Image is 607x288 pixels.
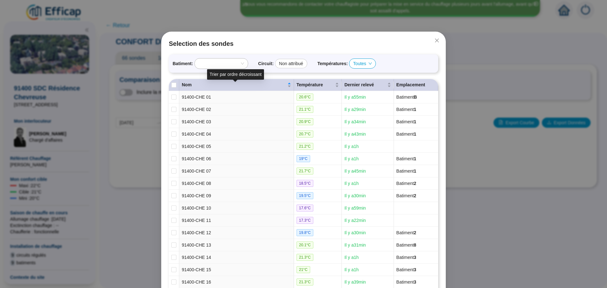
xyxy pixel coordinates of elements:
[414,181,416,186] span: 2
[297,143,313,150] span: 21.2 °C
[396,230,416,235] span: Batiment
[179,103,294,116] td: 91400-CHE 02
[294,79,342,91] th: Température
[179,202,294,214] td: 91400-CHE 10
[297,118,313,125] span: 20.9 °C
[344,132,366,137] span: Il y a 43 min
[297,229,313,236] span: 19.8 °C
[344,95,366,100] span: Il y a 55 min
[297,131,313,138] span: 20.7 °C
[179,239,294,251] td: 91400-CHE 13
[344,107,366,112] span: Il y a 29 min
[344,119,366,124] span: Il y a 34 min
[414,255,416,260] span: 3
[297,279,313,285] span: 21.3 °C
[179,190,294,202] td: 91400-CHE 09
[344,144,359,149] span: Il y a 1 h
[179,91,294,103] td: 91400-CHE 01
[179,214,294,227] td: 91400-CHE 11
[414,193,416,198] span: 2
[414,156,416,161] span: 1
[179,251,294,264] td: 91400-CHE 14
[297,180,313,187] span: 18.5 °C
[297,205,313,211] span: 17.6 °C
[344,193,366,198] span: Il y a 30 min
[344,82,386,88] span: Dernier relevé
[207,69,264,80] div: Trier par ordre décroissant
[414,169,416,174] span: 1
[344,181,359,186] span: Il y a 1 h
[297,94,313,101] span: 20.6 °C
[344,169,366,174] span: Il y a 45 min
[396,82,435,88] div: Emplacement
[297,82,334,88] span: Température
[396,279,416,285] span: Batiment
[179,165,294,177] td: 91400-CHE 07
[414,119,416,124] span: 1
[344,218,366,223] span: Il y a 22 min
[344,279,366,285] span: Il y a 39 min
[414,230,416,235] span: 2
[344,242,366,248] span: Il y a 31 min
[396,119,416,124] span: Batiment
[396,267,416,272] span: Batiment
[317,60,348,67] span: Températures :
[396,242,416,248] span: Batiment
[396,132,416,137] span: Batiment
[432,35,442,46] button: Close
[297,217,313,224] span: 17.3 °C
[179,177,294,190] td: 91400-CHE 08
[414,95,417,100] span: B
[297,192,313,199] span: 19.5 °C
[414,132,416,137] span: 1
[342,79,394,91] th: Dernier relevé
[258,60,274,67] span: Circuit :
[179,264,294,276] td: 91400-CHE 15
[396,107,416,112] span: Batiment
[179,79,294,91] th: Nom
[434,38,439,43] span: close
[182,82,286,88] span: Nom
[297,155,310,162] span: 19 °C
[353,59,372,68] span: Toutes
[344,230,366,235] span: Il y a 30 min
[414,107,416,112] span: 1
[179,227,294,239] td: 91400-CHE 12
[179,140,294,153] td: 91400-CHE 05
[344,267,359,272] span: Il y a 1 h
[414,242,416,248] span: 8
[179,116,294,128] td: 91400-CHE 03
[396,156,416,161] span: Batiment
[297,106,313,113] span: 21.1 °C
[396,169,416,174] span: Batiment
[179,153,294,165] td: 91400-CHE 06
[169,39,438,48] span: Selection des sondes
[275,59,307,68] div: Non attribué
[179,128,294,140] td: 91400-CHE 04
[173,60,193,67] span: Batiment :
[396,193,416,198] span: Batiment
[396,95,417,100] span: Batiment
[432,38,442,43] span: Fermer
[396,255,416,260] span: Batiment
[297,242,313,248] span: 20.1 °C
[297,254,313,261] span: 21.3 °C
[344,156,359,161] span: Il y a 1 h
[344,255,359,260] span: Il y a 1 h
[414,267,416,272] span: 3
[414,279,416,285] span: 3
[297,266,310,273] span: 21 °C
[344,205,366,211] span: Il y a 59 min
[396,181,416,186] span: Batiment
[368,62,372,65] span: down
[297,168,313,175] span: 21.7 °C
